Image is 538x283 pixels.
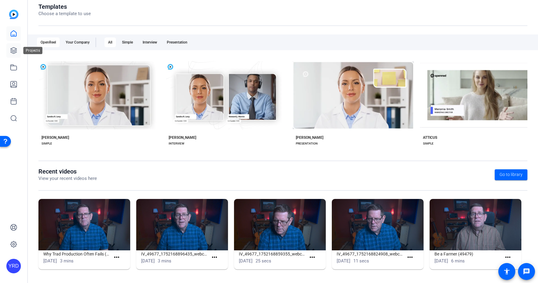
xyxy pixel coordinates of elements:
[504,254,512,261] mat-icon: more_horiz
[523,268,530,275] mat-icon: message
[296,141,318,146] div: PRESENTATION
[239,258,252,264] span: [DATE]
[118,37,137,47] div: Simple
[38,168,97,175] h1: Recent videos
[158,258,171,264] span: 3 mins
[239,250,306,258] h1: IV_49677_1752168859355_webcam
[503,268,510,275] mat-icon: accessibility
[337,250,404,258] h1: IV_49677_1752168824908_webcam
[169,141,184,146] div: INTERVIEW
[139,37,161,47] div: Interview
[256,258,271,264] span: 25 secs
[353,258,369,264] span: 11 secs
[60,258,74,264] span: 3 mins
[113,254,120,261] mat-icon: more_horiz
[430,199,521,250] img: Be a Farmer (49479)
[141,258,155,264] span: [DATE]
[495,169,527,180] a: Go to library
[296,135,323,140] div: [PERSON_NAME]
[43,258,57,264] span: [DATE]
[104,37,116,47] div: All
[163,37,191,47] div: Presentation
[23,47,42,54] div: Projects
[6,259,21,273] div: YRD
[141,250,208,258] h1: IV_49677_1752168896435_webcam
[234,199,326,250] img: IV_49677_1752168859355_webcam
[41,141,52,146] div: SIMPLE
[434,258,448,264] span: [DATE]
[500,171,523,178] span: Go to library
[451,258,465,264] span: 6 mins
[38,199,130,250] img: Why Trad Production Often Fails (49677)
[136,199,228,250] img: IV_49677_1752168896435_webcam
[38,175,97,182] p: View your recent videos here
[406,254,414,261] mat-icon: more_horiz
[332,199,424,250] img: IV_49677_1752168824908_webcam
[309,254,316,261] mat-icon: more_horiz
[423,135,437,140] div: ATTICUS
[62,37,93,47] div: Your Company
[423,141,434,146] div: SIMPLE
[41,135,69,140] div: [PERSON_NAME]
[434,250,502,258] h1: Be a Farmer (49479)
[43,250,111,258] h1: Why Trad Production Often Fails (49677)
[38,3,91,10] h1: Templates
[38,10,91,17] p: Choose a template to use
[211,254,218,261] mat-icon: more_horiz
[9,10,18,19] img: blue-gradient.svg
[37,37,60,47] div: OpenReel
[169,135,196,140] div: [PERSON_NAME]
[337,258,350,264] span: [DATE]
